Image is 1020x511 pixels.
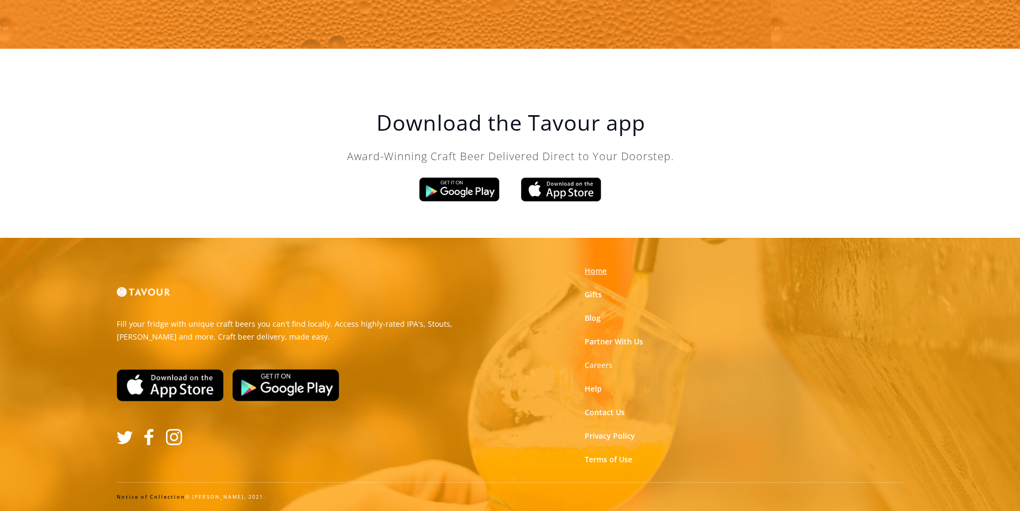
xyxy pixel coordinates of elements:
[117,493,185,500] a: Notice of Collection
[297,110,725,136] h1: Download the Tavour app
[585,266,607,276] a: Home
[297,148,725,164] p: Award-Winning Craft Beer Delivered Direct to Your Doorstep.
[585,360,613,371] a: Careers
[585,336,643,347] a: Partner With Us
[585,384,602,394] a: Help
[585,454,632,465] a: Terms of Use
[585,407,625,418] a: Contact Us
[585,313,601,324] a: Blog
[117,318,502,343] p: Fill your fridge with unique craft beers you can't find locally. Access highly-rated IPA's, Stout...
[585,431,635,441] a: Privacy Policy
[117,493,904,501] div: © [PERSON_NAME], 2021.
[585,360,613,370] strong: Careers
[585,289,602,300] a: Gifts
